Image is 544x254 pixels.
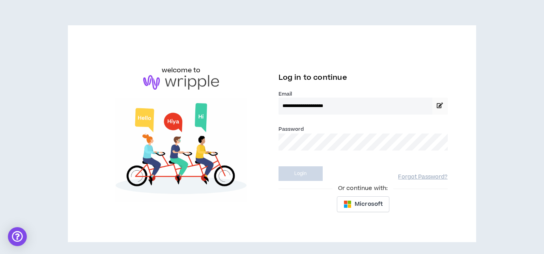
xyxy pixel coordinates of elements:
img: Welcome to Wripple [96,98,265,202]
button: Login [279,166,323,181]
label: Password [279,126,304,133]
span: Or continue with: [333,184,393,193]
h6: welcome to [162,66,201,75]
span: Microsoft [355,200,383,209]
label: Email [279,90,448,98]
a: Forgot Password? [398,173,447,181]
img: logo-brand.png [143,75,219,90]
div: Open Intercom Messenger [8,227,27,246]
button: Microsoft [337,196,389,212]
span: Log in to continue [279,73,347,83]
